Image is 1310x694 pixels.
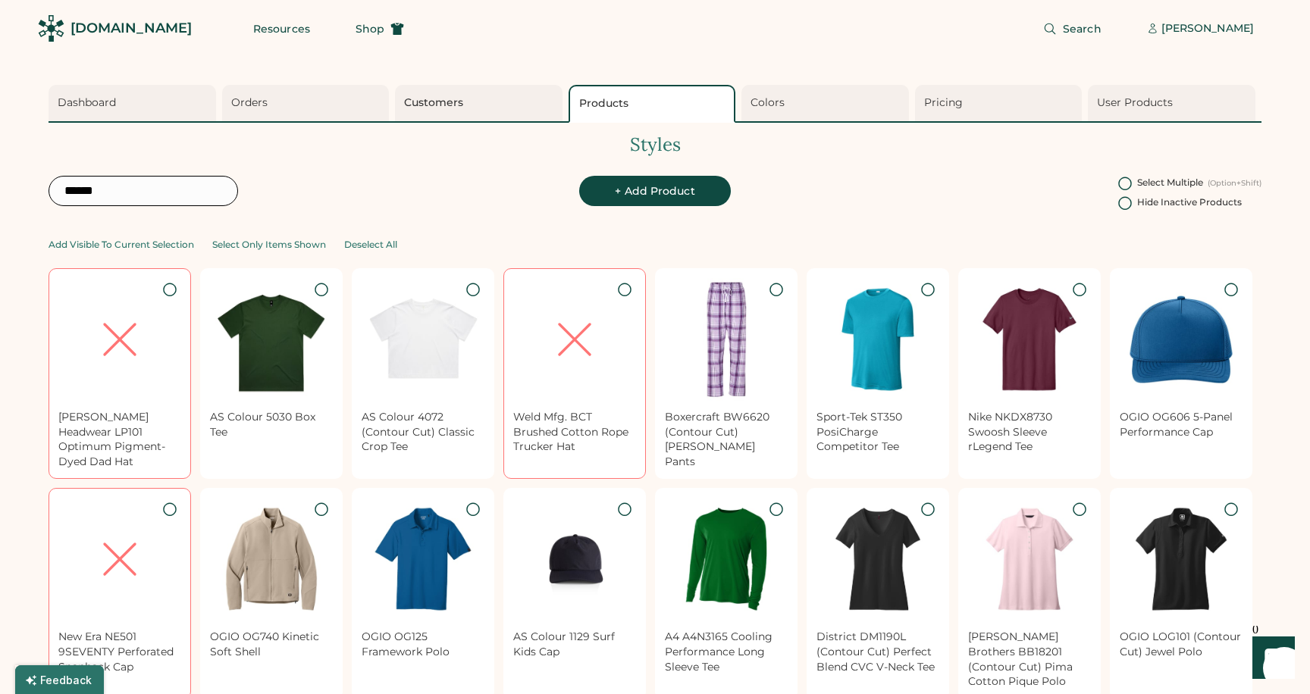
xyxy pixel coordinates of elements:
div: Orders [231,95,385,111]
div: [DOMAIN_NAME] [71,19,192,38]
div: District DM1190L (Contour Cut) Perfect Blend CVC V-Neck Tee [816,630,939,674]
img: yH5BAEAAAAALAAAAAABAAEAAAIBRAA7 [58,498,181,621]
div: Add Visible To Current Selection [49,239,194,250]
img: Api-URL-2025-07-30T18-03-25-093_clipped_rev_1.jpeg [816,498,939,621]
div: (Option+Shift) [1208,179,1261,188]
div: User Products [1097,95,1251,111]
div: A4 A4N3165 Cooling Performance Long Sleeve Tee [665,630,788,674]
button: + Add Product [579,176,731,206]
span: Search [1063,23,1102,34]
img: 4072_WOS_CLASSIC_CROP_TEE_WHITE__61922.jpg [362,278,484,401]
div: OGIO OG740 Kinetic Soft Shell [210,630,333,659]
div: OGIO OG125 Framework Polo [362,630,484,659]
img: 1129_SURF_KIDS_CAP_NAVY__18217.jpg [513,498,636,621]
button: Resources [235,14,328,44]
div: Colors [751,95,904,111]
img: Api-URL-2025-08-13T16-54-07-705_clipped_rev_1.jpeg [816,278,939,401]
div: Hide Inactive Products [1137,197,1242,208]
div: [PERSON_NAME] [1161,21,1254,36]
div: Dashboard [58,95,212,111]
img: Api-URL-2025-07-29T19-28-50-003_clipped_rev_1.jpeg [968,498,1091,621]
img: Api-URL-2025-08-13T16-51-29-916_clipped_rev_1.jpeg [968,278,1091,401]
img: Api-URL-2025-08-02T00-42-17-697_clipped_rev_1.jpeg [665,498,788,621]
span: Shop [356,23,384,34]
div: OGIO OG606 5-Panel Performance Cap [1120,410,1243,439]
div: Select Multiple [1137,177,1203,188]
button: Search [1025,14,1120,44]
div: Weld Mfg. BCT Brushed Cotton Rope Trucker Hat [513,410,636,455]
img: BW6620-Lavender_Sophia_Plaid-Front.jpg [665,278,788,401]
div: AS Colour 5030 Box Tee [210,410,333,439]
div: Customers [404,95,558,111]
div: Pricing [924,95,1078,111]
div: Sport-Tek ST350 PosiCharge Competitor Tee [816,410,939,455]
div: [PERSON_NAME] Brothers BB18201 (Contour Cut) Pima Cotton Pique Polo [968,630,1091,689]
div: New Era NE501 9SEVENTY Perforated Snapback Cap [58,630,181,674]
div: Deselect All [344,239,397,250]
div: Nike NKDX8730 Swoosh Sleeve rLegend Tee [968,410,1091,455]
img: 5030_BOX_TEE_FOREST_GREEN__78212.jpg [210,278,333,401]
div: [PERSON_NAME] Headwear LP101 Optimum Pigment-Dyed Dad Hat [58,410,181,469]
img: Api-URL-2025-08-08T22-32-27-809_clipped_rev_1.jpeg [362,498,484,621]
img: yH5BAEAAAAALAAAAAABAAEAAAIBRAA7 [58,278,181,401]
img: Rendered Logo - Screens [38,15,64,42]
img: Api-URL-2025-07-29T19-30-58-47_clipped_rev_1.jpeg [1120,498,1243,621]
img: Api-URL-2025-08-08T22-35-50-897_clipped_rev_1.jpeg [210,498,333,621]
div: Boxercraft BW6620 (Contour Cut) [PERSON_NAME] Pants [665,410,788,469]
div: Select Only Items Shown [212,239,326,250]
div: OGIO LOG101 (Contour Cut) Jewel Polo [1120,630,1243,659]
img: yH5BAEAAAAALAAAAAABAAEAAAIBRAA7 [513,278,636,401]
div: AS Colour 4072 (Contour Cut) Classic Crop Tee [362,410,484,455]
iframe: Front Chat [1238,626,1303,691]
div: Products [579,96,730,111]
button: Shop [337,14,422,44]
img: Api-URL-2025-08-08T22-48-33-722_clipped_rev_1.jpeg [1120,278,1243,401]
div: Styles [49,132,1261,158]
div: AS Colour 1129 Surf Kids Cap [513,630,636,659]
